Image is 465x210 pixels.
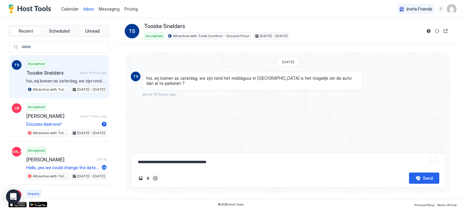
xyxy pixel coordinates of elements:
[146,33,163,39] span: Accepted
[33,130,67,136] span: Attractive with Total Comfort - Ground Floor
[437,203,457,207] span: Terms Of Use
[137,157,439,168] textarea: To enrich screen reader interactions, please activate Accessibility in Grammarly extension settings
[8,202,27,207] a: App Store
[409,173,439,184] button: Send
[6,189,21,204] div: Open Intercom Messenger
[434,27,441,35] button: Sync reservation
[33,173,67,179] span: Attractive with Total Comfort - Ground Floor
[442,27,449,35] button: Open reservation
[144,175,152,182] button: Quick reply
[77,130,105,136] span: [DATE] - [DATE]
[133,74,138,79] span: TS
[129,27,135,35] span: TS
[124,6,138,12] span: Pricing
[80,114,107,118] span: about 17 hours ago
[282,60,294,64] span: [DATE]
[137,175,144,182] button: Upload image
[218,202,244,206] span: © 2025 Host Tools
[425,27,432,35] button: Reservation information
[26,78,107,84] span: hoi, wij komen as zaterdag, we zijn rond het middaguur in [GEOGRAPHIC_DATA] is het mogelijk om de...
[77,87,105,92] span: [DATE] - [DATE]
[29,202,47,207] a: Google Play Store
[142,92,176,96] span: about 16 hours ago
[10,27,42,35] button: Recent
[437,5,444,13] div: menu
[423,175,433,181] div: Send
[144,23,185,30] span: Tooske Snelders
[173,33,249,39] span: Attractive with Total Comfort - Ground Floor
[85,28,100,34] span: Unread
[26,70,77,76] span: Tooske Snelders
[14,62,19,68] span: TS
[26,121,99,127] span: Excuses daarvoor!
[77,173,105,179] span: [DATE] - [DATE]
[414,203,434,207] span: Privacy Policy
[61,6,79,12] a: Calendar
[33,87,67,92] span: Attractive with Total Comfort - Ground Floor
[2,149,32,154] span: [PERSON_NAME]
[84,6,94,12] a: Inbox
[28,148,45,153] span: Accepted
[26,113,77,119] span: [PERSON_NAME]
[26,165,99,170] span: Hello, yes we could change the date. What would be the new date?
[102,165,106,170] span: 14
[8,25,110,37] div: tab-group
[28,104,45,110] span: Accepted
[447,4,457,14] div: User profile
[19,28,33,34] span: Recent
[80,71,107,75] span: about 16 hours ago
[76,27,108,35] button: Unread
[407,6,432,12] span: Invite Friends
[260,33,288,39] span: [DATE] - [DATE]
[146,76,359,86] span: hoi, wij komen as zaterdag, we zijn rond het middaguur in [GEOGRAPHIC_DATA] is het mogelijk om de...
[28,61,45,66] span: Accepted
[8,5,54,14] a: Host Tools Logo
[26,157,94,163] span: [PERSON_NAME]
[43,27,75,35] button: Scheduled
[28,191,39,196] span: Inquiry
[97,157,107,161] span: [DATE]
[14,105,19,111] span: CB
[414,201,434,208] a: Privacy Policy
[49,28,70,34] span: Scheduled
[19,42,109,52] input: Input Field
[437,201,457,208] a: Terms Of Use
[152,175,159,182] button: ChatGPT Auto Reply
[99,6,120,12] a: Messaging
[103,122,105,126] span: 7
